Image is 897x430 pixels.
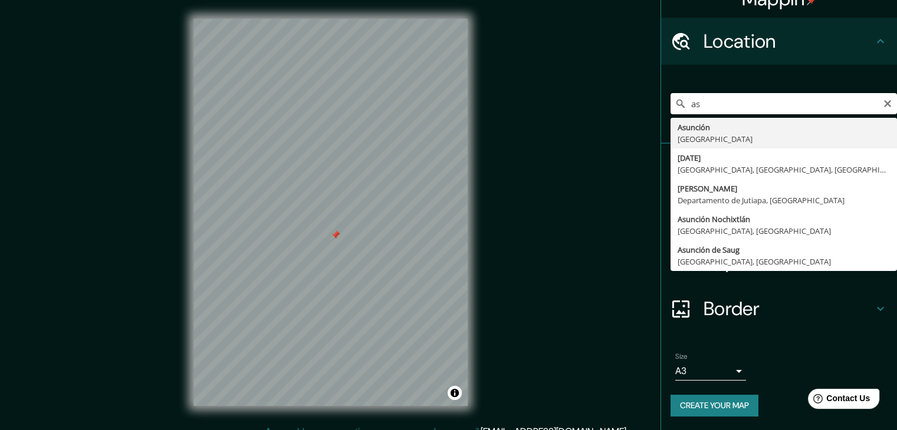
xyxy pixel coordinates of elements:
div: Asunción [678,121,890,133]
label: Size [675,352,688,362]
div: [GEOGRAPHIC_DATA], [GEOGRAPHIC_DATA] [678,256,890,267]
input: Pick your city or area [671,93,897,114]
div: [DATE] [678,152,890,164]
div: Style [661,191,897,238]
div: Layout [661,238,897,285]
button: Clear [883,97,892,108]
iframe: Help widget launcher [792,384,884,417]
div: [GEOGRAPHIC_DATA], [GEOGRAPHIC_DATA] [678,225,890,237]
h4: Border [704,297,873,320]
div: A3 [675,362,746,381]
div: [GEOGRAPHIC_DATA], [GEOGRAPHIC_DATA], [GEOGRAPHIC_DATA] [678,164,890,176]
div: [GEOGRAPHIC_DATA] [678,133,890,145]
div: Departamento de Jutiapa, [GEOGRAPHIC_DATA] [678,194,890,206]
div: Asunción de Saug [678,244,890,256]
div: Pins [661,144,897,191]
div: Location [661,18,897,65]
button: Toggle attribution [448,386,462,400]
h4: Location [704,29,873,53]
div: Border [661,285,897,332]
div: [PERSON_NAME] [678,183,890,194]
h4: Layout [704,250,873,273]
div: Asunción Nochixtlán [678,213,890,225]
canvas: Map [193,19,468,406]
button: Create your map [671,395,758,416]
